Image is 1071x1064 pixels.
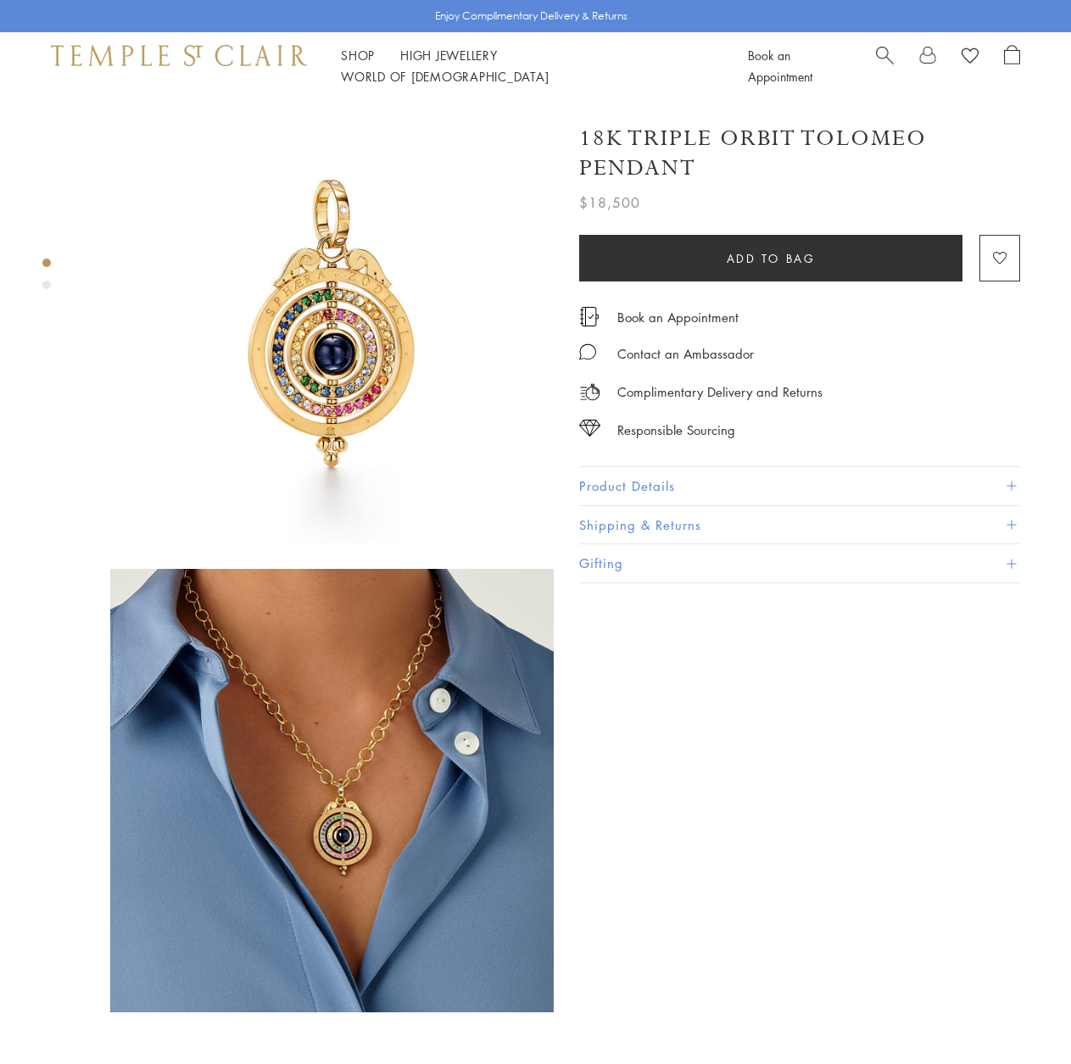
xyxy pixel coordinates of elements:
div: Product gallery navigation [42,254,51,303]
img: Temple St. Clair [51,45,307,65]
p: Enjoy Complimentary Delivery & Returns [435,8,628,25]
span: Add to bag [727,249,816,268]
img: 18K Triple Orbit Tolomeo Pendant [110,569,554,1012]
a: ShopShop [341,47,375,64]
a: Open Shopping Bag [1004,45,1020,87]
div: Responsible Sourcing [617,420,735,441]
button: Product Details [579,467,1020,505]
img: icon_delivery.svg [579,382,600,403]
img: icon_sourcing.svg [579,420,600,437]
img: icon_appointment.svg [579,307,600,326]
a: View Wishlist [962,45,979,70]
button: Add to bag [579,235,962,281]
a: Book an Appointment [748,47,812,85]
p: Complimentary Delivery and Returns [617,382,823,403]
span: $18,500 [579,192,640,214]
a: High JewelleryHigh Jewellery [400,47,498,64]
button: Gifting [579,544,1020,582]
img: 18K Triple Orbit Tolomeo Pendant [110,100,554,543]
div: Contact an Ambassador [617,343,754,365]
button: Shipping & Returns [579,506,1020,544]
nav: Main navigation [341,45,710,87]
a: Book an Appointment [617,308,739,326]
a: Search [876,45,894,87]
img: MessageIcon-01_2.svg [579,343,596,360]
iframe: Gorgias live chat messenger [986,984,1054,1047]
a: World of [DEMOGRAPHIC_DATA]World of [DEMOGRAPHIC_DATA] [341,68,549,85]
h1: 18K Triple Orbit Tolomeo Pendant [579,124,1020,183]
